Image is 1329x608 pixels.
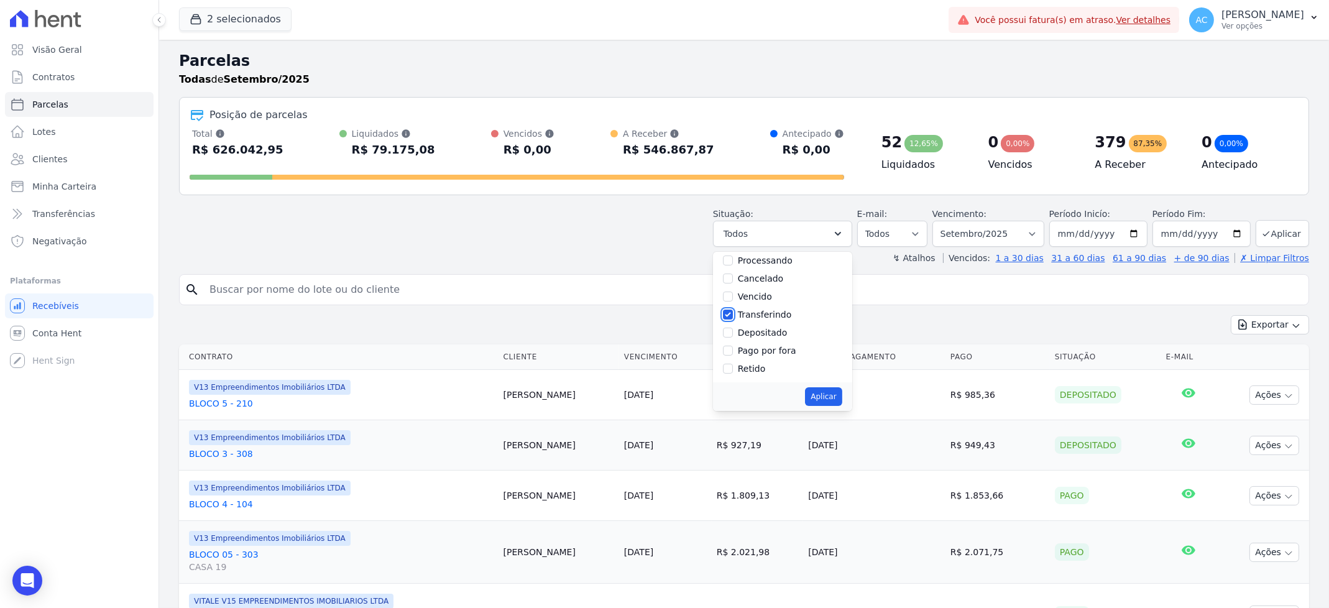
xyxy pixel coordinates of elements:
[1095,132,1126,152] div: 379
[189,430,351,445] span: V13 Empreendimentos Imobiliários LTDA
[713,209,753,219] label: Situação:
[192,140,283,160] div: R$ 626.042,95
[975,14,1170,27] span: Você possui fatura(s) em atraso.
[624,440,653,450] a: [DATE]
[5,119,154,144] a: Lotes
[5,37,154,62] a: Visão Geral
[783,140,844,160] div: R$ 0,00
[1249,543,1299,562] button: Ações
[712,344,804,370] th: Valor
[5,321,154,346] a: Conta Hent
[619,344,712,370] th: Vencimento
[805,387,842,406] button: Aplicar
[202,277,1304,302] input: Buscar por nome do lote ou do cliente
[499,420,619,471] td: [PERSON_NAME]
[1221,9,1304,21] p: [PERSON_NAME]
[189,498,494,510] a: BLOCO 4 - 104
[945,420,1050,471] td: R$ 949,43
[499,370,619,420] td: [PERSON_NAME]
[209,108,308,122] div: Posição de parcelas
[179,344,499,370] th: Contrato
[738,328,788,338] label: Depositado
[32,98,68,111] span: Parcelas
[189,380,351,395] span: V13 Empreendimentos Imobiliários LTDA
[1215,135,1248,152] div: 0,00%
[738,364,766,374] label: Retido
[857,209,888,219] label: E-mail:
[32,208,95,220] span: Transferências
[179,73,211,85] strong: Todas
[504,140,554,160] div: R$ 0,00
[803,370,945,420] td: [DATE]
[189,548,494,573] a: BLOCO 05 - 303CASA 19
[32,180,96,193] span: Minha Carteira
[1113,253,1166,263] a: 61 a 90 dias
[32,71,75,83] span: Contratos
[1129,135,1167,152] div: 87,35%
[624,390,653,400] a: [DATE]
[1249,486,1299,505] button: Ações
[352,140,435,160] div: R$ 79.175,08
[1161,344,1216,370] th: E-mail
[1055,436,1121,454] div: Depositado
[10,274,149,288] div: Plataformas
[1249,385,1299,405] button: Ações
[881,157,968,172] h4: Liquidados
[738,346,796,356] label: Pago por fora
[943,253,990,263] label: Vencidos:
[32,300,79,312] span: Recebíveis
[712,420,804,471] td: R$ 927,19
[1235,253,1309,263] a: ✗ Limpar Filtros
[904,135,943,152] div: 12,65%
[499,521,619,584] td: [PERSON_NAME]
[623,140,714,160] div: R$ 546.867,87
[189,481,351,495] span: V13 Empreendimentos Imobiliários LTDA
[1055,543,1089,561] div: Pago
[499,344,619,370] th: Cliente
[1095,157,1182,172] h4: A Receber
[624,547,653,557] a: [DATE]
[5,201,154,226] a: Transferências
[1202,157,1289,172] h4: Antecipado
[189,531,351,546] span: V13 Empreendimentos Imobiliários LTDA
[179,50,1309,72] h2: Parcelas
[189,448,494,460] a: BLOCO 3 - 308
[712,370,804,420] td: R$ 958,53
[1050,344,1161,370] th: Situação
[783,127,844,140] div: Antecipado
[1231,315,1309,334] button: Exportar
[996,253,1044,263] a: 1 a 30 dias
[738,292,772,302] label: Vencido
[499,471,619,521] td: [PERSON_NAME]
[945,471,1050,521] td: R$ 1.853,66
[893,253,935,263] label: ↯ Atalhos
[32,126,56,138] span: Lotes
[12,566,42,596] div: Open Intercom Messenger
[32,44,82,56] span: Visão Geral
[713,221,852,247] button: Todos
[712,521,804,584] td: R$ 2.021,98
[624,491,653,500] a: [DATE]
[185,282,200,297] i: search
[1179,2,1329,37] button: AC [PERSON_NAME] Ver opções
[724,226,748,241] span: Todos
[932,209,986,219] label: Vencimento:
[189,561,494,573] span: CASA 19
[504,127,554,140] div: Vencidos
[1001,135,1034,152] div: 0,00%
[988,132,999,152] div: 0
[1202,132,1212,152] div: 0
[1116,15,1171,25] a: Ver detalhes
[352,127,435,140] div: Liquidados
[179,72,310,87] p: de
[32,153,67,165] span: Clientes
[803,471,945,521] td: [DATE]
[5,65,154,90] a: Contratos
[803,344,945,370] th: Data de Pagamento
[224,73,310,85] strong: Setembro/2025
[803,420,945,471] td: [DATE]
[1055,386,1121,403] div: Depositado
[1051,253,1105,263] a: 31 a 60 dias
[192,127,283,140] div: Total
[738,274,783,283] label: Cancelado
